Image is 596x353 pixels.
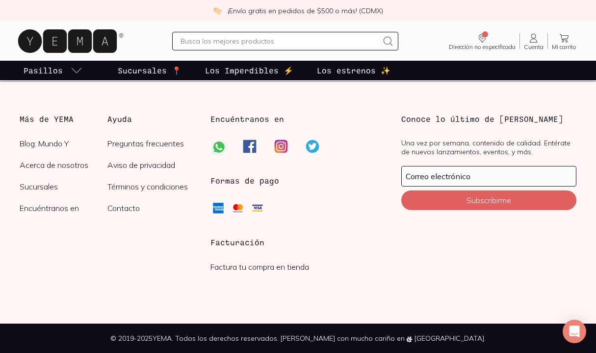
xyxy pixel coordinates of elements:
a: Contacto [107,203,195,213]
a: Factura tu compra en tienda [210,262,309,272]
h3: Facturación [210,236,386,248]
p: Los Imperdibles ⚡️ [205,65,293,76]
a: Cuenta [520,32,547,50]
h3: Formas de pago [210,175,279,187]
input: Busca los mejores productos [181,35,378,47]
h3: Más de YEMA [20,113,107,125]
span: Mi carrito [552,44,576,50]
a: Los Imperdibles ⚡️ [203,61,295,80]
a: Acerca de nosotros [20,160,107,170]
a: Encuéntranos en [20,203,107,213]
p: Pasillos [24,65,63,76]
span: Dirección no especificada [449,44,516,50]
input: mimail@gmail.com [402,166,576,186]
h3: Conoce lo último de [PERSON_NAME] [401,113,576,125]
a: pasillo-todos-link [22,61,84,80]
button: Subscribirme [401,190,576,210]
p: Los estrenos ✨ [317,65,390,76]
a: Sucursales [20,182,107,191]
a: Mi carrito [548,32,580,50]
div: Open Intercom Messenger [563,320,586,343]
a: Sucursales 📍 [116,61,183,80]
p: Sucursales 📍 [118,65,181,76]
a: Preguntas frecuentes [107,139,195,148]
p: ¡Envío gratis en pedidos de $500 o más! (CDMX) [228,6,383,16]
h3: Ayuda [107,113,195,125]
a: Dirección no especificada [445,32,519,50]
span: [PERSON_NAME] con mucho cariño en [GEOGRAPHIC_DATA]. [281,334,486,343]
a: Los estrenos ✨ [315,61,392,80]
img: check [213,6,222,15]
a: Aviso de privacidad [107,160,195,170]
h3: Encuéntranos en [210,113,284,125]
a: Términos y condiciones [107,182,195,191]
span: Cuenta [524,44,544,50]
a: Blog: Mundo Y [20,139,107,148]
p: Una vez por semana, contenido de calidad. Entérate de nuevos lanzamientos, eventos, y más. [401,139,576,156]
